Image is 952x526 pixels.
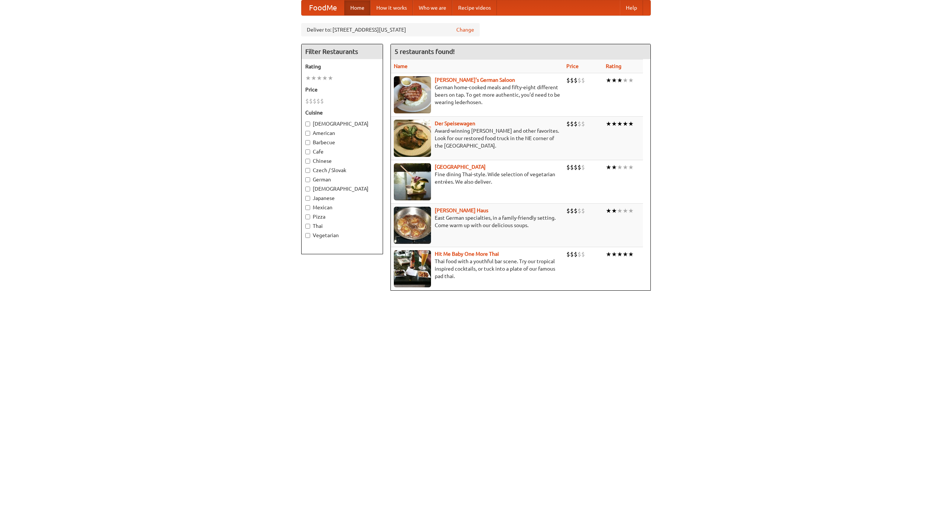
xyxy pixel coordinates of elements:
h5: Rating [305,63,379,70]
label: Chinese [305,157,379,165]
li: $ [566,120,570,128]
input: Chinese [305,159,310,164]
li: ★ [611,76,617,84]
li: $ [578,76,581,84]
p: Award-winning [PERSON_NAME] and other favorites. Look for our restored food truck in the NE corne... [394,127,560,149]
label: [DEMOGRAPHIC_DATA] [305,120,379,128]
p: Thai food with a youthful bar scene. Try our tropical inspired cocktails, or tuck into a plate of... [394,258,560,280]
li: $ [574,163,578,171]
li: ★ [623,120,628,128]
label: Vegetarian [305,232,379,239]
li: ★ [305,74,311,82]
li: ★ [617,250,623,258]
li: ★ [328,74,333,82]
a: [GEOGRAPHIC_DATA] [435,164,486,170]
input: Cafe [305,149,310,154]
div: Deliver to: [STREET_ADDRESS][US_STATE] [301,23,480,36]
li: $ [578,250,581,258]
a: FoodMe [302,0,344,15]
a: Name [394,63,408,69]
li: ★ [611,207,617,215]
label: Czech / Slovak [305,167,379,174]
li: $ [320,97,324,105]
li: ★ [628,207,634,215]
li: ★ [623,250,628,258]
label: Mexican [305,204,379,211]
li: $ [581,207,585,215]
li: ★ [617,163,623,171]
a: Recipe videos [452,0,497,15]
li: $ [574,76,578,84]
li: ★ [316,74,322,82]
img: esthers.jpg [394,76,431,113]
input: Vegetarian [305,233,310,238]
img: satay.jpg [394,163,431,200]
li: ★ [606,76,611,84]
li: $ [578,163,581,171]
li: $ [578,120,581,128]
li: $ [581,76,585,84]
p: German home-cooked meals and fifty-eight different beers on tap. To get more authentic, you'd nee... [394,84,560,106]
li: $ [574,207,578,215]
li: $ [566,163,570,171]
h5: Cuisine [305,109,379,116]
li: ★ [617,76,623,84]
li: ★ [322,74,328,82]
a: [PERSON_NAME] Haus [435,207,488,213]
h5: Price [305,86,379,93]
a: [PERSON_NAME]'s German Saloon [435,77,515,83]
label: Thai [305,222,379,230]
input: [DEMOGRAPHIC_DATA] [305,122,310,126]
input: [DEMOGRAPHIC_DATA] [305,187,310,191]
li: $ [570,207,574,215]
li: ★ [628,120,634,128]
label: American [305,129,379,137]
label: German [305,176,379,183]
li: ★ [611,250,617,258]
li: $ [570,76,574,84]
li: ★ [623,163,628,171]
a: Help [620,0,643,15]
p: Fine dining Thai-style. Wide selection of vegetarian entrées. We also deliver. [394,171,560,185]
p: East German specialties, in a family-friendly setting. Come warm up with our delicious soups. [394,214,560,229]
li: $ [570,120,574,128]
a: Change [456,26,474,33]
li: $ [566,76,570,84]
img: kohlhaus.jpg [394,207,431,244]
a: Der Speisewagen [435,120,475,126]
li: $ [574,120,578,128]
ng-pluralize: 5 restaurants found! [395,48,455,55]
li: ★ [611,120,617,128]
input: Mexican [305,205,310,210]
li: ★ [311,74,316,82]
li: ★ [623,207,628,215]
li: ★ [628,163,634,171]
li: $ [570,163,574,171]
a: Home [344,0,370,15]
label: [DEMOGRAPHIC_DATA] [305,185,379,193]
li: $ [313,97,316,105]
li: $ [305,97,309,105]
li: ★ [606,163,611,171]
label: Barbecue [305,139,379,146]
label: Pizza [305,213,379,220]
input: American [305,131,310,136]
li: $ [316,97,320,105]
li: $ [578,207,581,215]
img: babythai.jpg [394,250,431,287]
a: Who we are [413,0,452,15]
a: How it works [370,0,413,15]
li: $ [581,250,585,258]
a: Hit Me Baby One More Thai [435,251,499,257]
li: $ [581,163,585,171]
input: Czech / Slovak [305,168,310,173]
li: ★ [606,250,611,258]
input: German [305,177,310,182]
li: ★ [617,207,623,215]
li: ★ [623,76,628,84]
